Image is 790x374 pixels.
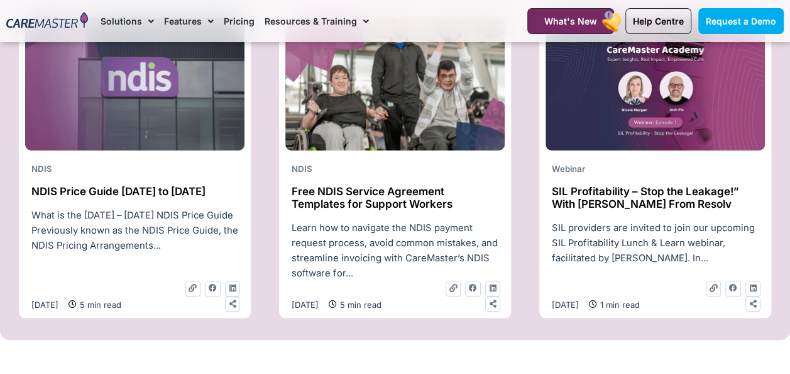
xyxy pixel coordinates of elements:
img: CareMaster Logo [6,12,88,30]
div: Learn how to navigate the NDIS payment request process, avoid common mistakes, and streamline inv... [285,220,505,281]
span: Request a Demo [706,16,776,26]
time: [DATE] [31,300,58,310]
a: Help Centre [625,8,691,34]
p: What is the [DATE] – [DATE] NDIS Price Guide Previously known as the NDIS Price Guide, the NDIS P... [31,208,238,253]
p: SIL providers are invited to join our upcoming SIL Profitability Lunch & Learn webinar, facilitat... [552,220,759,266]
h2: SIL Profitability – Stop the Leakage!” With [PERSON_NAME] From Resolv [552,185,759,211]
img: youtube [546,18,765,151]
img: ndis-price-guide [25,18,244,151]
h2: NDIS Price Guide [DATE] to [DATE] [31,185,238,198]
span: NDIS [31,164,52,174]
time: [DATE] [552,300,579,310]
span: 1 min read [597,298,640,312]
span: 5 min read [77,298,121,312]
span: Webinar [552,164,585,174]
img: NDIS Provider challenges 1 [285,18,505,151]
span: 5 min read [337,298,381,312]
span: NDIS [292,164,312,174]
span: Help Centre [633,16,684,26]
a: Request a Demo [698,8,784,34]
h2: Free NDIS Service Agreement Templates for Support Workers [292,185,498,211]
time: [DATE] [292,300,319,310]
a: What's New [527,8,614,34]
span: What's New [544,16,597,26]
